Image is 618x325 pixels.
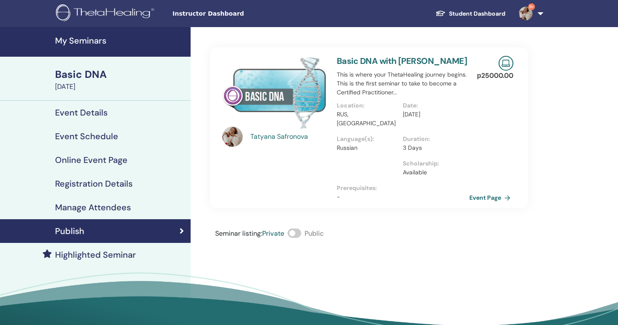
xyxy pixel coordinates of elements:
a: Event Page [469,191,514,204]
p: RUS, [GEOGRAPHIC_DATA] [337,110,398,128]
p: Russian [337,143,398,152]
a: Basic DNA[DATE] [50,67,191,92]
img: Basic DNA [222,56,327,129]
span: Seminar listing : [215,229,262,238]
p: Language(s) : [337,135,398,143]
h4: Online Event Page [55,155,127,165]
h4: Event Details [55,107,108,118]
a: Basic DNA with [PERSON_NAME] [337,55,467,66]
span: 9+ [528,3,535,10]
p: Duration : [403,135,464,143]
span: Private [262,229,284,238]
img: default.jpg [222,127,243,147]
p: Date : [403,101,464,110]
p: Prerequisites : [337,184,469,193]
h4: Manage Attendees [55,202,131,212]
img: default.jpg [519,7,532,20]
h4: Publish [55,226,84,236]
span: Instructor Dashboard [172,9,299,18]
a: Student Dashboard [429,6,512,22]
h4: Registration Details [55,179,133,189]
a: Tatyana Safronova [250,132,329,142]
img: Live Online Seminar [499,56,513,71]
div: Basic DNA [55,67,186,82]
p: 3 Days [403,143,464,152]
p: р 25000.00 [477,71,513,81]
h4: My Seminars [55,36,186,46]
p: [DATE] [403,110,464,119]
h4: Highlighted Seminar [55,250,136,260]
p: This is where your ThetaHealing journey begins. This is the first seminar to take to become a Cer... [337,70,469,97]
p: Available [403,168,464,177]
img: logo.png [56,4,157,23]
div: [DATE] [55,82,186,92]
p: - [337,193,469,201]
span: Public [305,229,324,238]
h4: Event Schedule [55,131,118,141]
p: Scholarship : [403,159,464,168]
img: graduation-cap-white.svg [435,10,446,17]
p: Location : [337,101,398,110]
